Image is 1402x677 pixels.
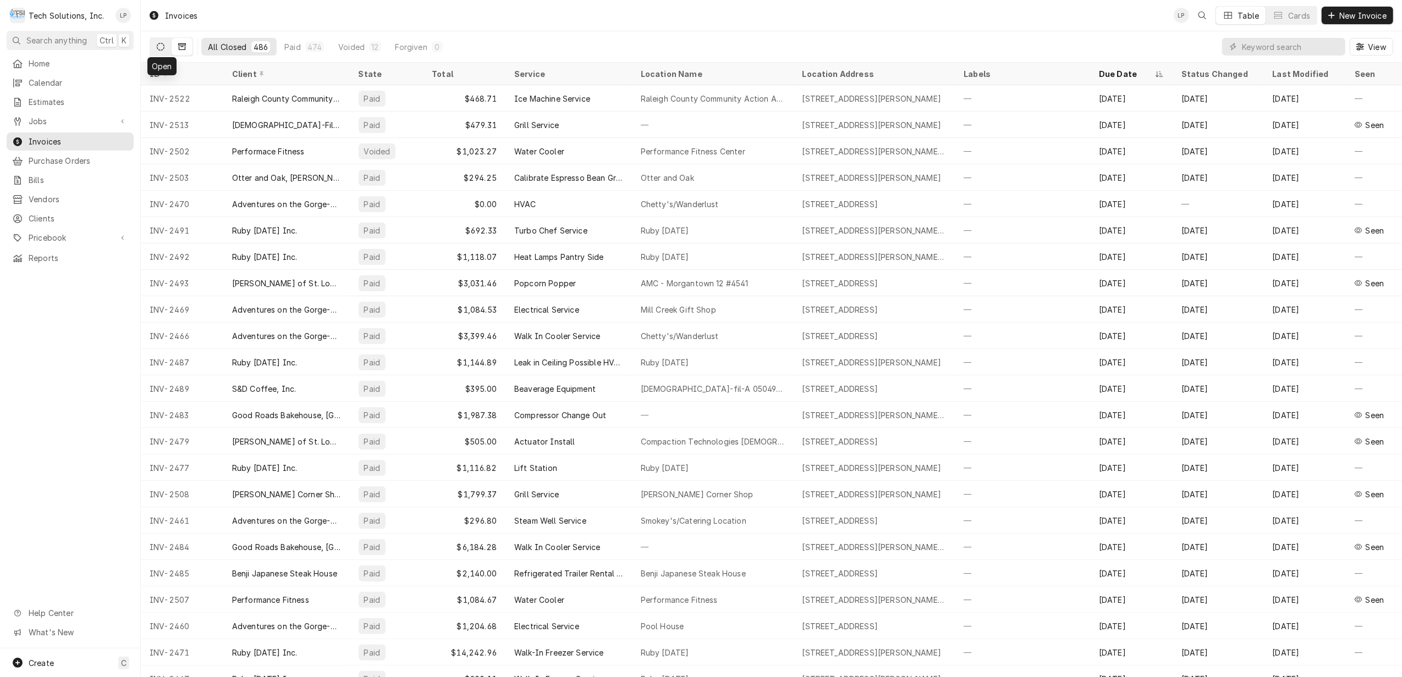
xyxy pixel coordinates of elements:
[363,462,382,474] div: Paid
[955,323,1090,349] div: —
[632,534,794,560] div: —
[955,402,1090,428] div: —
[232,541,341,553] div: Good Roads Bakehouse, [GEOGRAPHIC_DATA], WV
[955,428,1090,454] div: —
[116,8,131,23] div: LP
[514,251,604,263] div: Heat Lamps Pantry Side
[1090,534,1173,560] div: [DATE]
[141,191,223,217] div: INV-2470
[7,93,134,111] a: Estimates
[423,349,505,375] div: $1,144.89
[955,375,1090,402] div: —
[423,323,505,349] div: $3,399.46
[955,270,1090,296] div: —
[1174,8,1189,23] div: Lisa Paschal's Avatar
[1264,560,1346,586] div: [DATE]
[1173,507,1264,534] div: [DATE]
[307,41,322,53] div: 474
[141,481,223,507] div: INV-2508
[7,112,134,130] a: Go to Jobs
[802,93,942,104] div: [STREET_ADDRESS][PERSON_NAME]
[232,462,298,474] div: Ruby [DATE] Inc.
[29,626,127,638] span: What's New
[802,357,942,368] div: [STREET_ADDRESS][PERSON_NAME]
[1288,10,1310,21] div: Cards
[1173,560,1264,586] div: [DATE]
[363,278,382,289] div: Paid
[955,534,1090,560] div: —
[802,119,942,131] div: [STREET_ADDRESS][PERSON_NAME]
[632,112,794,138] div: —
[7,74,134,92] a: Calendar
[29,115,112,127] span: Jobs
[363,198,382,210] div: Paid
[423,270,505,296] div: $3,031.46
[1090,428,1173,454] div: [DATE]
[955,112,1090,138] div: —
[423,428,505,454] div: $505.00
[232,409,341,421] div: Good Roads Bakehouse, [GEOGRAPHIC_DATA], WV
[802,225,947,236] div: [STREET_ADDRESS][PERSON_NAME][PERSON_NAME]
[1346,191,1402,217] div: —
[141,217,223,243] div: INV-2491
[1264,270,1346,296] div: [DATE]
[802,304,878,315] div: [STREET_ADDRESS]
[1173,191,1264,217] div: —
[395,41,427,53] div: Forgiven
[232,278,341,289] div: [PERSON_NAME] of St. Louis, Inc.
[1264,534,1346,560] div: [DATE]
[29,174,128,186] span: Bills
[7,171,134,189] a: Bills
[1090,507,1173,534] div: [DATE]
[514,330,601,342] div: Walk In Cooler Service
[363,489,382,500] div: Paid
[141,402,223,428] div: INV-2483
[7,249,134,267] a: Reports
[232,330,341,342] div: Adventures on the Gorge-Aramark Destinations
[955,243,1090,270] div: —
[1264,454,1346,481] div: [DATE]
[1173,323,1264,349] div: [DATE]
[1173,243,1264,270] div: [DATE]
[955,507,1090,534] div: —
[802,278,878,289] div: [STREET_ADDRESS]
[955,349,1090,375] div: —
[955,164,1090,191] div: —
[955,85,1090,112] div: —
[232,68,339,80] div: Client
[7,623,134,641] a: Go to What's New
[232,172,341,184] div: Otter and Oak, [PERSON_NAME], WV
[423,164,505,191] div: $294.25
[141,375,223,402] div: INV-2489
[363,251,382,263] div: Paid
[1173,296,1264,323] div: [DATE]
[141,296,223,323] div: INV-2469
[1090,481,1173,507] div: [DATE]
[641,515,746,526] div: Smokey's/Catering Location
[7,604,134,622] a: Go to Help Center
[1181,68,1255,80] div: Status Changed
[641,93,785,104] div: Raleigh County Community Action Association
[1173,402,1264,428] div: [DATE]
[1173,481,1264,507] div: [DATE]
[232,251,298,263] div: Ruby [DATE] Inc.
[1366,409,1384,421] span: Last seen Wed, Aug 20th, 2025 • 12:07 PM
[802,409,947,421] div: [STREET_ADDRESS][PERSON_NAME][PERSON_NAME]
[208,41,247,53] div: All Closed
[141,164,223,191] div: INV-2503
[1090,270,1173,296] div: [DATE]
[514,146,564,157] div: Water Cooler
[1346,296,1402,323] div: —
[641,436,785,447] div: Compaction Technologies [DEMOGRAPHIC_DATA]-Fil-A
[1264,349,1346,375] div: [DATE]
[1264,375,1346,402] div: [DATE]
[232,383,296,395] div: S&D Coffee, Inc.
[363,568,382,579] div: Paid
[232,304,341,315] div: Adventures on the Gorge-Aramark Destinations
[363,172,382,184] div: Paid
[514,409,606,421] div: Compressor Change Out
[1264,112,1346,138] div: [DATE]
[29,10,104,21] div: Tech Solutions, Inc.
[141,112,223,138] div: INV-2513
[141,270,223,296] div: INV-2493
